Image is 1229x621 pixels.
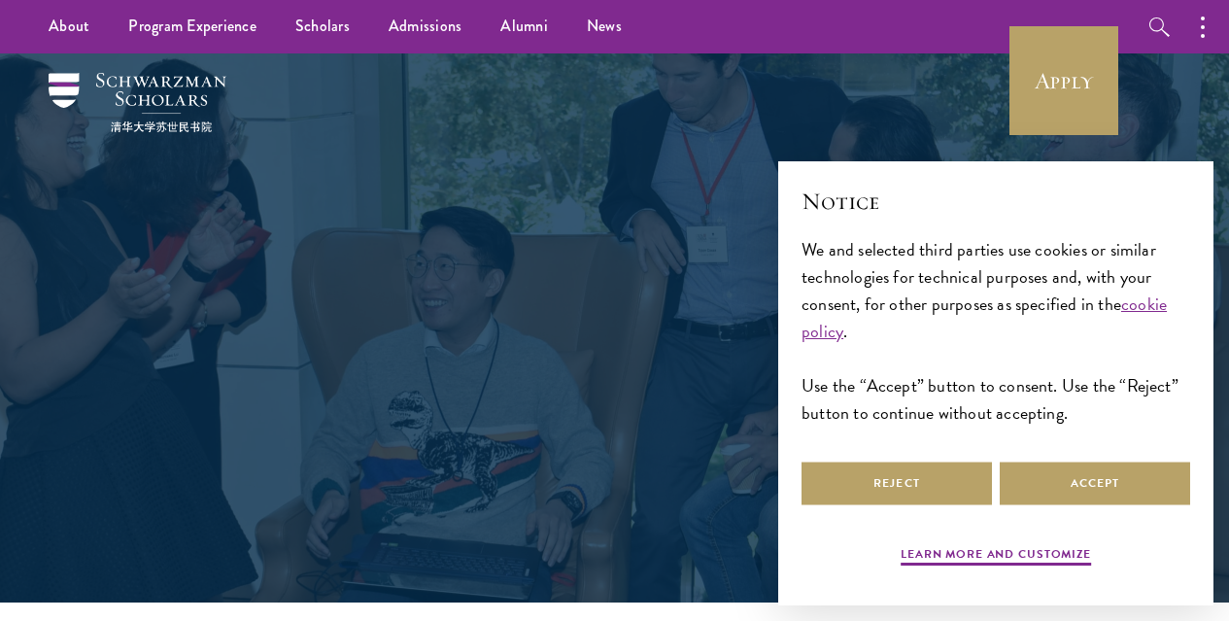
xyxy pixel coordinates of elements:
[802,236,1190,428] div: We and selected third parties use cookies or similar technologies for technical purposes and, wit...
[802,185,1190,218] h2: Notice
[802,462,992,505] button: Reject
[1000,462,1190,505] button: Accept
[49,73,226,132] img: Schwarzman Scholars
[901,545,1091,569] button: Learn more and customize
[802,291,1167,344] a: cookie policy
[1009,26,1118,135] a: Apply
